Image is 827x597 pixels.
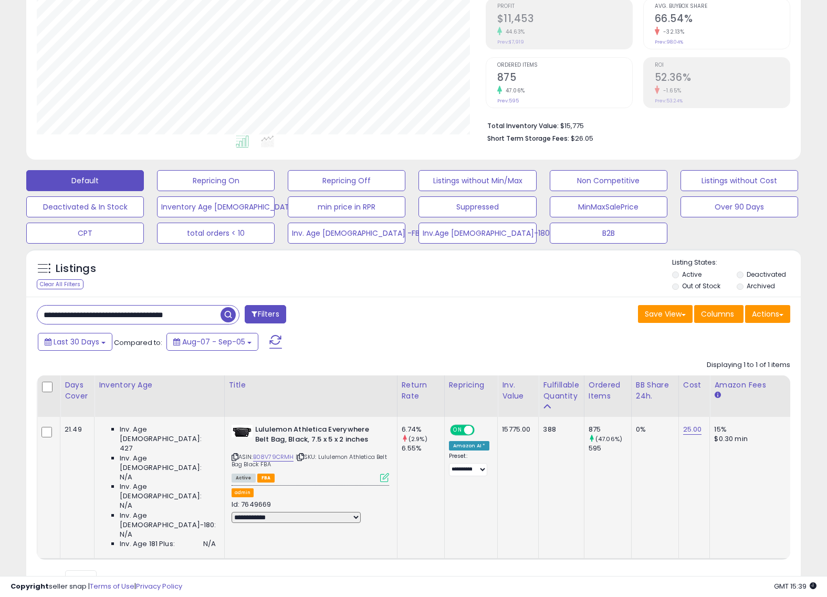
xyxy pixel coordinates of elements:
span: Inv. Age 181 Plus: [120,539,175,549]
span: Aug-07 - Sep-05 [182,337,245,347]
button: Over 90 Days [681,196,798,217]
button: Aug-07 - Sep-05 [166,333,258,351]
small: Prev: $7,919 [497,39,524,45]
span: Inv. Age [DEMOGRAPHIC_DATA]-180: [120,511,216,530]
span: $26.05 [571,133,593,143]
button: total orders < 10 [157,223,275,244]
button: B2B [550,223,667,244]
span: Last 30 Days [54,337,99,347]
span: FBA [257,474,275,483]
span: ROI [655,62,790,68]
div: 6.74% [402,425,444,434]
button: Listings without Cost [681,170,798,191]
div: Inv. value [502,380,534,402]
span: Inv. Age [DEMOGRAPHIC_DATA]: [120,425,216,444]
button: Columns [694,305,744,323]
button: Listings without Min/Max [418,170,536,191]
div: Title [229,380,393,391]
button: Repricing On [157,170,275,191]
div: 875 [589,425,631,434]
button: Suppressed [418,196,536,217]
h2: $11,453 [497,13,632,27]
span: N/A [203,539,216,549]
button: Save View [638,305,693,323]
div: Cost [683,380,706,391]
span: Show: entries [45,574,120,584]
div: $0.30 min [714,434,801,444]
span: Ordered Items [497,62,632,68]
b: Lululemon Athletica Everywhere Belt Bag, Black, 7.5 x 5 x 2 inches [255,425,383,447]
span: Inv. Age [DEMOGRAPHIC_DATA]: [120,482,216,501]
div: Return Rate [402,380,440,402]
a: B08V79CRMH [253,453,294,462]
span: Compared to: [114,338,162,348]
div: Clear All Filters [37,279,83,289]
span: N/A [120,501,132,510]
label: Archived [747,281,775,290]
div: Preset: [449,453,490,476]
small: -1.65% [659,87,682,95]
strong: Copyright [11,581,49,591]
div: Repricing [449,380,494,391]
h2: 52.36% [655,71,790,86]
button: Inv. Age [DEMOGRAPHIC_DATA] -FBA [288,223,405,244]
li: $15,775 [487,119,782,131]
small: Prev: 53.24% [655,98,683,104]
span: Avg. Buybox Share [655,4,790,9]
a: 25.00 [683,424,702,435]
small: Amazon Fees. [714,391,720,400]
div: 21.49 [65,425,86,434]
div: Displaying 1 to 1 of 1 items [707,360,790,370]
div: Days Cover [65,380,90,402]
button: CPT [26,223,144,244]
span: | SKU: Lululemon Athletica Belt Bag Black FBA [232,453,387,468]
label: Active [682,270,702,279]
span: Inv. Age [DEMOGRAPHIC_DATA]: [120,454,216,473]
button: admin [232,488,254,497]
small: (2.9%) [409,435,427,443]
small: Prev: 98.04% [655,39,683,45]
div: Amazon Fees [714,380,805,391]
div: 15% [714,425,801,434]
div: Ordered Items [589,380,627,402]
img: 318Z5QYxzkL._SL40_.jpg [232,425,253,437]
button: min price in RPR [288,196,405,217]
div: 15775.00 [502,425,530,434]
small: Prev: 595 [497,98,519,104]
button: Deactivated & In Stock [26,196,144,217]
button: Inv.Age [DEMOGRAPHIC_DATA]-180-FBA [418,223,536,244]
span: Id: 7649669 [232,499,271,509]
span: Columns [701,309,734,319]
small: 44.63% [502,28,525,36]
small: 47.06% [502,87,525,95]
h2: 875 [497,71,632,86]
a: Terms of Use [90,581,134,591]
h5: Listings [56,261,96,276]
a: Privacy Policy [136,581,182,591]
button: Last 30 Days [38,333,112,351]
h2: 66.54% [655,13,790,27]
span: All listings currently available for purchase on Amazon [232,474,256,483]
span: 2025-10-6 15:39 GMT [774,581,816,591]
div: 388 [543,425,575,434]
div: Inventory Age [99,380,219,391]
button: Non Competitive [550,170,667,191]
label: Out of Stock [682,281,720,290]
small: -32.13% [659,28,685,36]
div: ASIN: [232,425,389,481]
b: Total Inventory Value: [487,121,559,130]
div: Fulfillable Quantity [543,380,579,402]
button: MinMaxSalePrice [550,196,667,217]
div: 595 [589,444,631,453]
button: Default [26,170,144,191]
button: Inventory Age [DEMOGRAPHIC_DATA]/26/ [157,196,275,217]
span: 427 [120,444,132,453]
div: 6.55% [402,444,444,453]
span: ON [451,426,464,435]
button: Repricing Off [288,170,405,191]
button: Actions [745,305,790,323]
label: Deactivated [747,270,786,279]
span: N/A [120,473,132,482]
div: BB Share 24h. [636,380,674,402]
span: N/A [120,530,132,539]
